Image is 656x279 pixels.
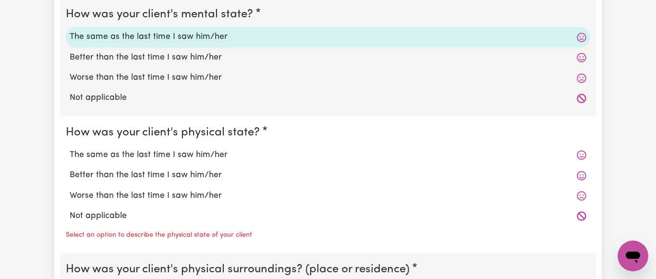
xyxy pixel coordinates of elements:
label: Better than the last time I saw him/her [70,169,586,182]
iframe: Button to launch messaging window [618,241,648,271]
legend: How was your client's mental state? [66,6,257,23]
label: Not applicable [70,210,586,222]
label: Worse than the last time I saw him/her [70,72,586,84]
p: Select an option to describe the physical state of your client [66,230,252,241]
label: The same as the last time I saw him/her [70,31,586,43]
label: Better than the last time I saw him/her [70,51,586,64]
label: Not applicable [70,92,586,104]
label: The same as the last time I saw him/her [70,149,586,161]
legend: How was your client's physical state? [66,124,264,141]
label: Worse than the last time I saw him/her [70,190,586,202]
legend: How was your client's physical surroundings? (place or residence) [66,261,413,278]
